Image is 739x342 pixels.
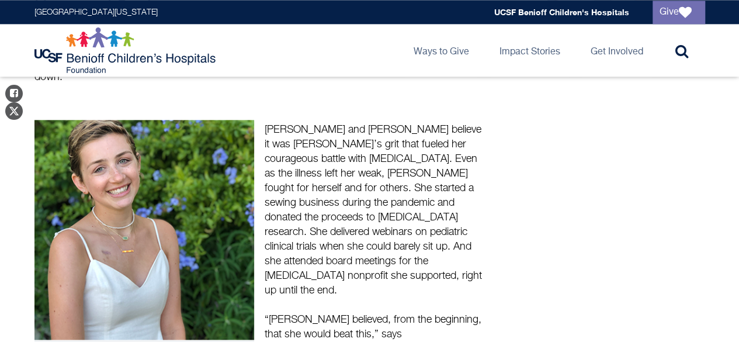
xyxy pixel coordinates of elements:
[490,24,570,77] a: Impact Stories
[34,27,218,74] img: Logo for UCSF Benioff Children's Hospitals Foundation
[494,7,629,17] a: UCSF Benioff Children's Hospitals
[404,24,478,77] a: Ways to Give
[34,8,158,16] a: [GEOGRAPHIC_DATA][US_STATE]
[265,108,484,298] p: [PERSON_NAME] and [PERSON_NAME] believe it was [PERSON_NAME]’s grit that fueled her courageous ba...
[34,120,254,340] img: Charlotte in 2019, after her diagnosis.
[653,1,705,24] a: Give
[581,24,653,77] a: Get Involved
